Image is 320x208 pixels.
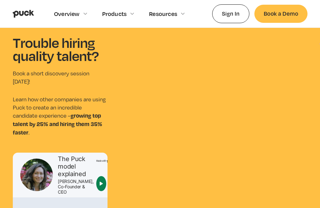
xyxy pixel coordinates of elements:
[13,69,107,85] p: Book a short discovery session [DATE]!
[13,111,102,136] strong: growing top talent by 25% and hiring them 35% faster
[54,10,80,17] div: Overview
[254,5,307,23] a: Book a Demo
[212,4,249,23] a: Sign In
[13,95,107,136] p: Learn how other companies are using Puck to create an incredible candidate experience – .
[149,10,177,17] div: Resources
[96,176,106,191] button: Play
[58,179,94,195] div: [PERSON_NAME], Co-Founder & CEO
[13,36,107,62] h1: Trouble hiring quality talent?
[96,159,114,163] img: Made with Puck
[102,10,127,17] div: Products
[20,159,53,191] img: Tali Rapaport headshot
[58,155,94,178] div: The Puck model explained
